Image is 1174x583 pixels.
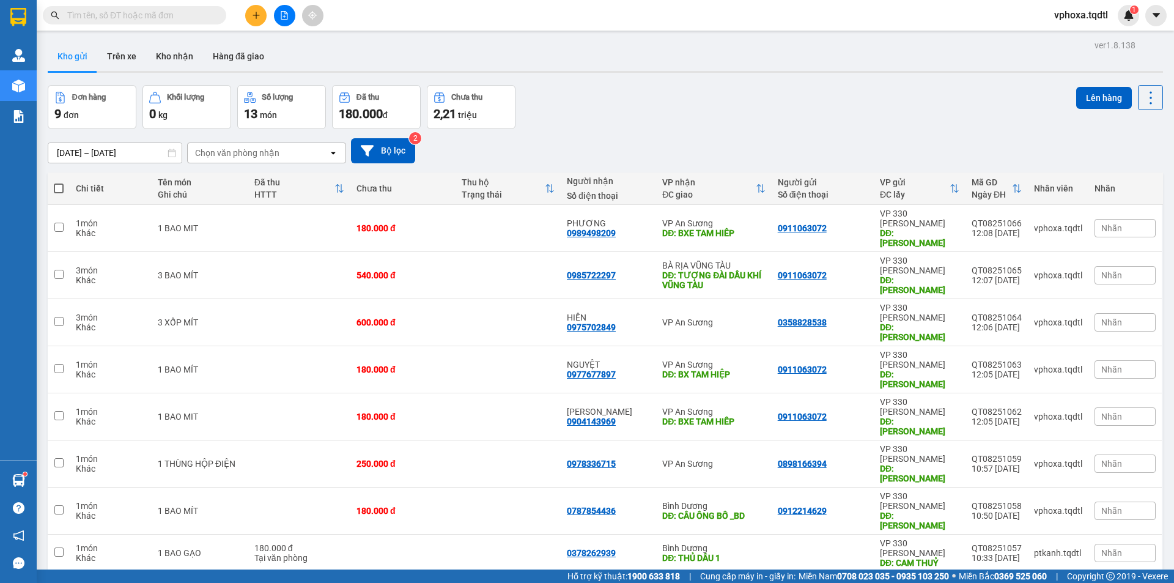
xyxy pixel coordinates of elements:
[972,275,1022,285] div: 12:07 [DATE]
[662,190,756,199] div: ĐC giao
[1034,365,1082,374] div: vphoxa.tqdtl
[880,190,950,199] div: ĐC lấy
[880,511,959,530] div: DĐ: HỒ XÁ
[662,360,766,369] div: VP An Sương
[462,177,545,187] div: Thu hộ
[76,275,146,285] div: Khác
[837,571,949,581] strong: 0708 023 035 - 0935 103 250
[351,138,415,163] button: Bộ lọc
[332,85,421,129] button: Đã thu180.000đ
[13,530,24,541] span: notification
[158,110,168,120] span: kg
[1034,548,1082,558] div: ptkanh.tqdtl
[880,397,959,417] div: VP 330 [PERSON_NAME]
[1034,412,1082,421] div: vphoxa.tqdtl
[203,42,274,71] button: Hàng đã giao
[972,553,1022,563] div: 10:33 [DATE]
[662,459,766,469] div: VP An Sương
[880,303,959,322] div: VP 330 [PERSON_NAME]
[567,407,650,417] div: TUẤN NGUYỄN
[76,313,146,322] div: 3 món
[662,270,766,290] div: DĐ: TƯỢNG ĐÀI DẦU KHÍ VŨNG TÀU
[778,223,827,233] div: 0911063072
[356,412,449,421] div: 180.000 đ
[880,256,959,275] div: VP 330 [PERSON_NAME]
[1076,87,1132,109] button: Lên hàng
[567,322,616,332] div: 0975702849
[880,538,959,558] div: VP 330 [PERSON_NAME]
[880,275,959,295] div: DĐ: HỒ XÁ
[76,184,146,193] div: Chi tiết
[778,270,827,280] div: 0911063072
[567,191,650,201] div: Số điện thoại
[158,190,242,199] div: Ghi chú
[427,85,515,129] button: Chưa thu2,21 triệu
[254,543,344,553] div: 180.000 đ
[972,177,1012,187] div: Mã GD
[972,501,1022,511] div: QT08251058
[76,322,146,332] div: Khác
[158,459,242,469] div: 1 THÙNG HỘP ĐIỆN
[689,570,691,583] span: |
[1123,10,1134,21] img: icon-new-feature
[880,464,959,483] div: DĐ: HỒ XÁ
[972,464,1022,473] div: 10:57 [DATE]
[142,85,231,129] button: Khối lượng0kg
[356,365,449,374] div: 180.000 đ
[149,106,156,121] span: 0
[778,177,868,187] div: Người gửi
[1101,223,1122,233] span: Nhãn
[880,558,959,568] div: DĐ: CAM THUỶ
[64,110,79,120] span: đơn
[972,218,1022,228] div: QT08251066
[662,228,766,238] div: DĐ: BXE TAM HIÊP
[567,570,680,583] span: Hỗ trợ kỹ thuật:
[1101,548,1122,558] span: Nhãn
[972,322,1022,332] div: 12:06 [DATE]
[972,360,1022,369] div: QT08251063
[1101,365,1122,374] span: Nhãn
[76,543,146,553] div: 1 món
[662,553,766,563] div: DĐ: THỦ DẦU 1
[567,369,616,379] div: 0977677897
[662,407,766,417] div: VP An Sương
[13,502,24,514] span: question-circle
[972,228,1022,238] div: 12:08 [DATE]
[383,110,388,120] span: đ
[778,459,827,469] div: 0898166394
[1034,184,1082,193] div: Nhân viên
[54,106,61,121] span: 9
[254,553,344,563] div: Tại văn phòng
[328,148,338,158] svg: open
[12,80,25,92] img: warehouse-icon
[97,42,146,71] button: Trên xe
[12,474,25,487] img: warehouse-icon
[308,11,317,20] span: aim
[567,270,616,280] div: 0985722297
[778,365,827,374] div: 0911063072
[237,85,326,129] button: Số lượng13món
[778,506,827,516] div: 0912214629
[880,322,959,342] div: DĐ: HỒ XÁ
[880,350,959,369] div: VP 330 [PERSON_NAME]
[656,173,772,205] th: Toggle SortBy
[76,218,146,228] div: 1 món
[1101,317,1122,327] span: Nhãn
[567,417,616,426] div: 0904143969
[1034,506,1082,516] div: vphoxa.tqdtl
[662,261,766,270] div: BÀ RỊA VŨNG TÀU
[662,417,766,426] div: DĐ: BXE TAM HIÊP
[567,176,650,186] div: Người nhận
[167,93,204,102] div: Khối lượng
[965,173,1028,205] th: Toggle SortBy
[158,270,242,280] div: 3 BAO MÍT
[567,313,650,322] div: HIỀN
[662,511,766,521] div: DĐ: CẦU ÔNG BỐ _BD
[662,317,766,327] div: VP An Sương
[799,570,949,583] span: Miền Nam
[12,110,25,123] img: solution-icon
[48,85,136,129] button: Đơn hàng9đơn
[158,548,242,558] div: 1 BAO GẠO
[260,110,277,120] span: món
[434,106,456,121] span: 2,21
